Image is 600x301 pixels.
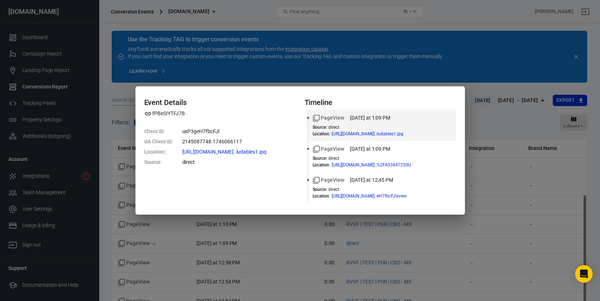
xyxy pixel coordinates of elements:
span: https://www.viviendofit.shop/recetario?_atid=fPBeSIYTFJ7BusP3geH7fbcFJlxvwe [332,194,420,198]
dt: Source : [313,156,327,161]
dt: GA Client ID : [144,136,181,147]
time: 2025-09-18T13:09:17-06:00 [350,145,390,153]
dd: 2145087748.1746066117 [182,136,296,147]
h4: Timeline [305,98,456,107]
time: 2025-09-18T12:45:36-06:00 [350,176,393,184]
span: Standard event name [313,145,344,153]
dd: direct [182,157,296,167]
span: direct [328,187,339,192]
dt: Client ID : [144,126,181,136]
h4: Event Details [144,98,296,107]
dt: Source : [313,125,327,130]
span: Standard event name [313,176,344,184]
time: 2025-09-18T13:09:32-06:00 [350,114,390,122]
dd: https://www.viviendofit.shop/recetario?_atid=fPBeSIYTFJ7BusP3geH7fbcFJlxvwB#AnyTrack:d1yei2z3i6k3... [182,147,296,157]
span: https://www.viviendofit.shop/recetario?_atid=fPBeSIYTFJ7BusP3geH7fbcFJlxvwB#AnyTrack:d1yei2z3i6k3... [182,149,280,154]
span: https://www.viviendofit.shop/recetario?_atid=fPBeSIYTFJ7BusP3geH7fbcFJlxvwB#AnyTrack:d1yei2z3i6k3... [332,132,417,136]
span: direct [328,125,339,130]
div: Open Intercom Messenger [575,265,593,283]
span: Standard event name [313,114,344,122]
dt: Location : [144,147,181,157]
dt: Location : [313,131,331,136]
dt: Location : [313,193,331,199]
dt: Source : [313,187,327,192]
span: https://www.viviendofit.shop/recetario?_atid=fPBeSIYTFJ7BusP3geH7fbcFJlxvwB#AnyTrack:pay.hotmart.... [332,163,424,167]
dt: Location : [313,162,331,168]
span: Property [144,110,185,117]
dt: Source : [144,157,181,167]
dd: usP3geH7fbcFJl [182,126,296,136]
span: direct [328,156,339,161]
